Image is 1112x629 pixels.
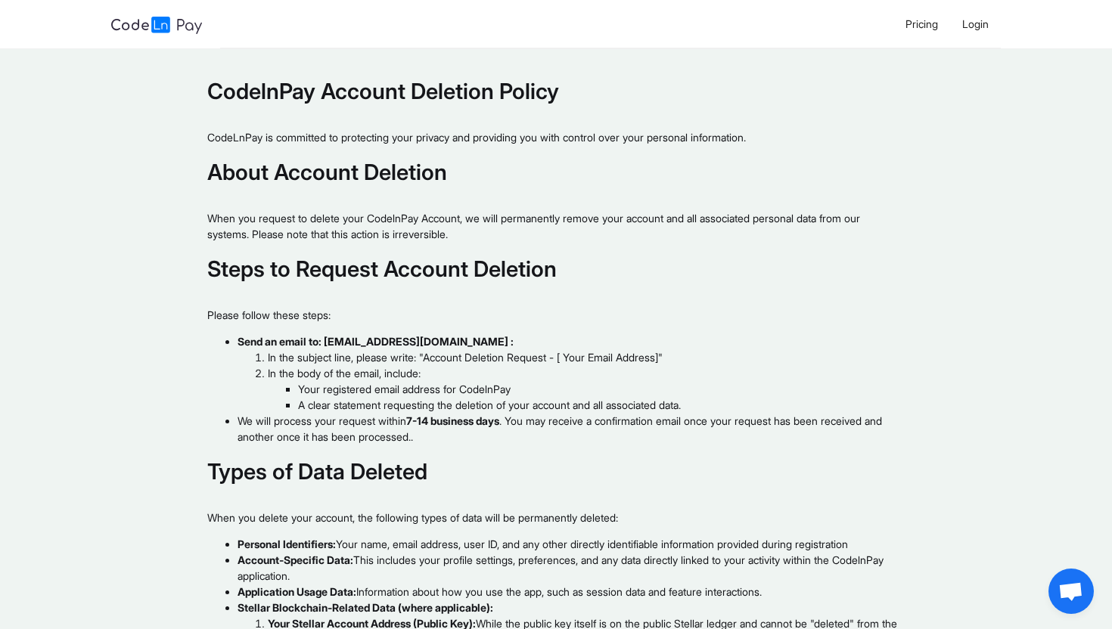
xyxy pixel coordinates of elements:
[298,397,904,413] li: A clear statement requesting the deletion of your account and all associated data.
[268,349,904,365] li: In the subject line, please write: "Account Deletion Request - [ Your Email Address]"
[238,553,353,566] b: Account-Specific Data:
[238,601,493,614] b: Stellar Blockchain-Related Data (where applicable):
[238,536,904,552] li: Your name, email address, user ID, and any other directly identifiable information provided durin...
[207,455,904,488] p: Types of Data Deleted
[238,552,904,584] li: This includes your profile settings, preferences, and any data directly linked to your activity w...
[207,75,904,107] p: CodelnPay Account Deletion Policy
[905,17,938,30] span: Pricing
[207,210,904,242] p: When you request to delete your CodelnPay Account, we will permanently remove your account and al...
[207,129,904,145] p: CodeLnPay is committed to protecting your privacy and providing you with control over your person...
[238,413,904,445] li: We will process your request within . You may receive a confirmation email once your request has ...
[238,538,336,550] b: Personal Identifiers:
[238,584,904,600] li: Information about how you use the app, such as session data and feature interactions.
[207,253,904,285] p: Steps to Request Account Deletion
[268,365,904,413] li: In the body of the email, include:
[207,510,904,525] p: When you delete your account, the following types of data will be permanently deleted:
[111,17,202,34] img: logo
[207,156,904,188] p: About Account Deletion
[298,381,904,397] li: Your registered email address for CodelnPay
[207,307,904,323] p: Please follow these steps:
[238,585,356,598] b: Application Usage Data:
[238,335,514,348] b: Send an email to: [EMAIL_ADDRESS][DOMAIN_NAME] :
[962,17,989,30] span: Login
[406,414,499,427] b: 7-14 business days
[1048,569,1094,614] a: Open chat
